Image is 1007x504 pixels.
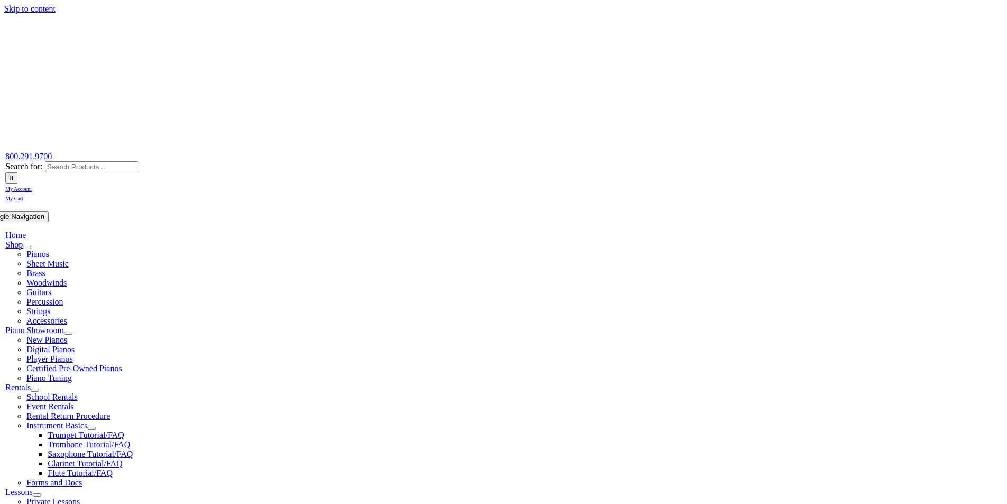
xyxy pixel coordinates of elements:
[87,427,96,430] button: Open submenu of Instrument Basics
[26,335,67,344] a: New Pianos
[31,389,39,392] button: Open submenu of Rentals
[26,421,87,430] a: Instrument Basics
[26,307,50,316] a: Strings
[26,373,72,382] a: Piano Tuning
[5,383,31,392] a: Rentals
[5,186,32,192] span: My Account
[48,459,123,468] a: Clarinet Tutorial/FAQ
[45,161,138,172] input: Search Products...
[5,326,64,335] a: Piano Showroom
[48,469,113,478] a: Flute Tutorial/FAQ
[26,278,67,287] a: Woodwinds
[48,440,130,449] a: Trombone Tutorial/FAQ
[23,246,31,249] button: Open submenu of Shop
[26,354,73,363] a: Player Pianos
[26,411,110,420] a: Rental Return Procedure
[26,392,77,401] a: School Rentals
[5,162,43,171] span: Search for:
[48,430,124,439] a: Trumpet Tutorial/FAQ
[5,152,52,161] a: 800.291.9700
[5,193,23,202] a: My Cart
[33,493,41,497] button: Open submenu of Lessons
[26,345,75,354] a: Digital Pianos
[5,196,23,201] span: My Cart
[5,172,17,184] input: Search
[5,240,23,249] a: Shop
[26,478,82,487] a: Forms and Docs
[26,316,67,325] a: Accessories
[26,402,73,411] a: Event Rentals
[5,231,26,240] a: Home
[26,259,69,268] a: Sheet Music
[26,269,45,278] a: Brass
[64,332,72,335] button: Open submenu of Piano Showroom
[5,488,33,497] a: Lessons
[4,4,56,13] a: Skip to content
[26,364,122,373] a: Certified Pre-Owned Pianos
[26,288,51,297] a: Guitars
[48,450,133,459] a: Saxophone Tutorial/FAQ
[26,297,63,306] a: Percussion
[5,184,32,193] a: My Account
[26,250,49,259] a: Pianos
